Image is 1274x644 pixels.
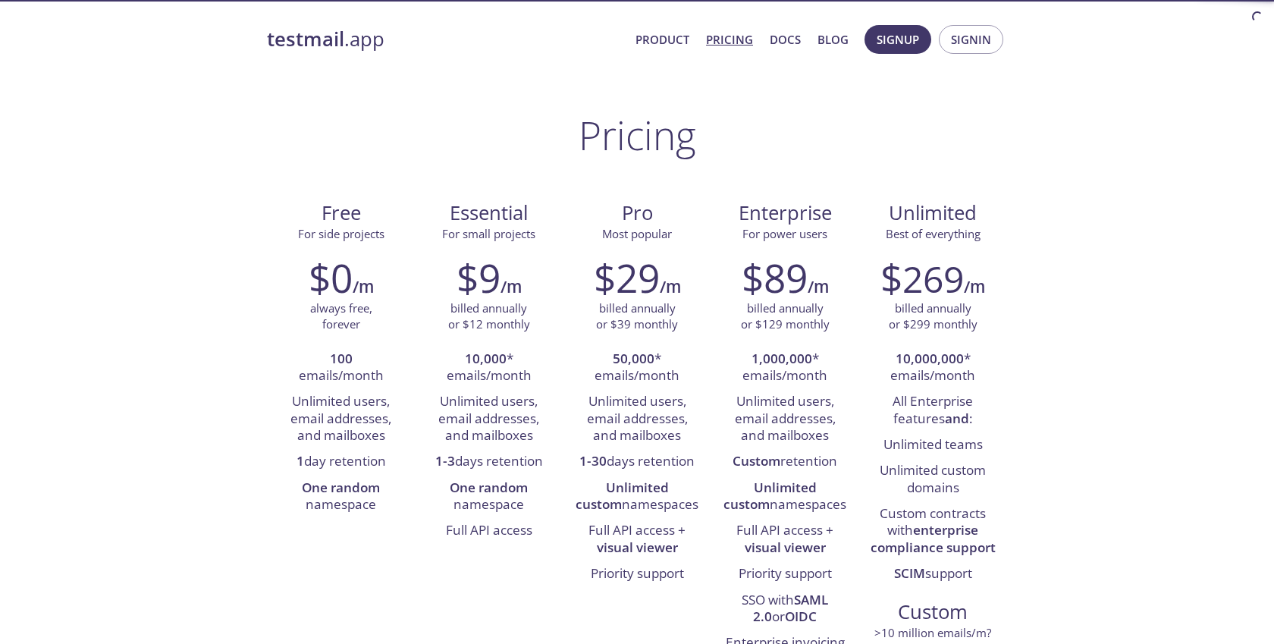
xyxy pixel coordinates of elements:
h2: $89 [742,255,808,300]
strong: 1 [297,452,304,470]
strong: SCIM [894,564,925,582]
strong: 1-3 [435,452,455,470]
li: namespaces [574,476,699,519]
span: Free [279,200,403,226]
p: billed annually or $12 monthly [448,300,530,333]
li: Priority support [723,561,848,587]
span: Pro [575,200,698,226]
span: Signin [951,30,991,49]
strong: visual viewer [597,539,678,556]
span: Unlimited [889,199,977,226]
h2: $0 [309,255,353,300]
h2: $29 [594,255,660,300]
strong: SAML 2.0 [753,591,828,625]
strong: 50,000 [613,350,654,367]
strong: One random [302,479,380,496]
a: testmail.app [267,27,623,52]
a: Product [635,30,689,49]
li: Unlimited users, email addresses, and mailboxes [723,389,848,449]
strong: 1-30 [579,452,607,470]
h6: /m [808,274,829,300]
li: namespaces [723,476,848,519]
strong: enterprise compliance support [871,521,996,555]
span: For small projects [442,226,535,241]
button: Signup [864,25,931,54]
h6: /m [353,274,374,300]
span: Most popular [602,226,672,241]
span: Enterprise [723,200,847,226]
span: Custom [871,599,995,625]
li: Unlimited users, email addresses, and mailboxes [278,389,403,449]
li: Full API access + [723,518,848,561]
span: 269 [902,254,964,303]
strong: 1,000,000 [752,350,812,367]
strong: visual viewer [745,539,826,556]
li: All Enterprise features : [871,389,996,432]
a: Blog [817,30,849,49]
span: For side projects [298,226,384,241]
li: SSO with or [723,588,848,631]
li: emails/month [278,347,403,390]
strong: Unlimited custom [723,479,817,513]
strong: testmail [267,26,344,52]
strong: and [945,410,969,427]
p: always free, forever [310,300,372,333]
button: Signin [939,25,1003,54]
li: days retention [574,449,699,475]
li: * emails/month [723,347,848,390]
li: support [871,561,996,587]
a: Pricing [706,30,753,49]
li: namespace [426,476,551,519]
h6: /m [964,274,985,300]
li: Unlimited users, email addresses, and mailboxes [426,389,551,449]
li: days retention [426,449,551,475]
li: * emails/month [426,347,551,390]
li: day retention [278,449,403,475]
strong: 10,000 [465,350,507,367]
h1: Pricing [579,112,696,158]
h6: /m [500,274,522,300]
span: For power users [742,226,827,241]
li: Unlimited custom domains [871,458,996,501]
li: Full API access + [574,518,699,561]
li: Unlimited users, email addresses, and mailboxes [574,389,699,449]
span: > 10 million emails/m? [874,625,991,640]
li: Custom contracts with [871,501,996,561]
li: Priority support [574,561,699,587]
a: Docs [770,30,801,49]
strong: Unlimited custom [576,479,669,513]
p: billed annually or $129 monthly [741,300,830,333]
strong: 10,000,000 [896,350,964,367]
p: billed annually or $299 monthly [889,300,977,333]
strong: 100 [330,350,353,367]
span: Signup [877,30,919,49]
strong: Custom [733,452,780,470]
h6: /m [660,274,681,300]
p: billed annually or $39 monthly [596,300,678,333]
li: namespace [278,476,403,519]
h2: $ [880,255,964,300]
li: * emails/month [871,347,996,390]
h2: $9 [457,255,500,300]
li: Full API access [426,518,551,544]
li: Unlimited teams [871,432,996,458]
span: Best of everything [886,226,981,241]
strong: OIDC [785,608,817,625]
li: retention [723,449,848,475]
strong: One random [450,479,528,496]
span: Essential [427,200,551,226]
li: * emails/month [574,347,699,390]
